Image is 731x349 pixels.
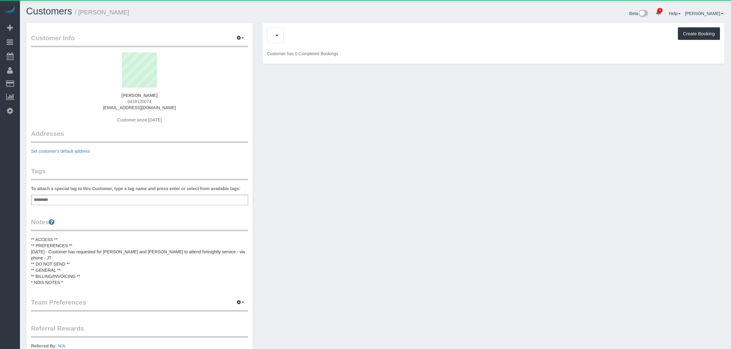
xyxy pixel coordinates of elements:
span: Customer since [DATE] [117,117,162,122]
label: To attach a special tag to this Customer, type a tag name and press enter or select from availabl... [31,186,240,192]
a: N/A [58,343,65,348]
small: / [PERSON_NAME] [75,9,129,16]
img: New interface [638,10,648,18]
img: Automaid Logo [4,6,16,15]
legend: Tags [31,167,248,180]
label: Referred By: [31,343,57,349]
a: Set customer's default address [31,149,90,154]
p: Customer has 0 Completed Bookings [267,51,720,57]
a: [PERSON_NAME] [685,11,723,16]
a: Beta [629,11,648,16]
a: Help [669,11,681,16]
strong: [PERSON_NAME] [122,93,157,98]
legend: Customer Info [31,33,248,47]
button: Create Booking [678,27,720,40]
span: 0 [657,8,663,13]
legend: Notes [31,217,248,231]
span: 0418120074 [127,99,151,104]
a: Customers [26,6,72,17]
legend: Referral Rewards [31,324,248,338]
pre: ** ACCESS ** ** PREFERENCES ** [DATE] - Customer has requested for [PERSON_NAME] and [PERSON_NAME... [31,236,248,286]
a: 0 [652,6,664,20]
legend: Team Preferences [31,298,248,312]
a: [EMAIL_ADDRESS][DOMAIN_NAME] [103,105,176,110]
